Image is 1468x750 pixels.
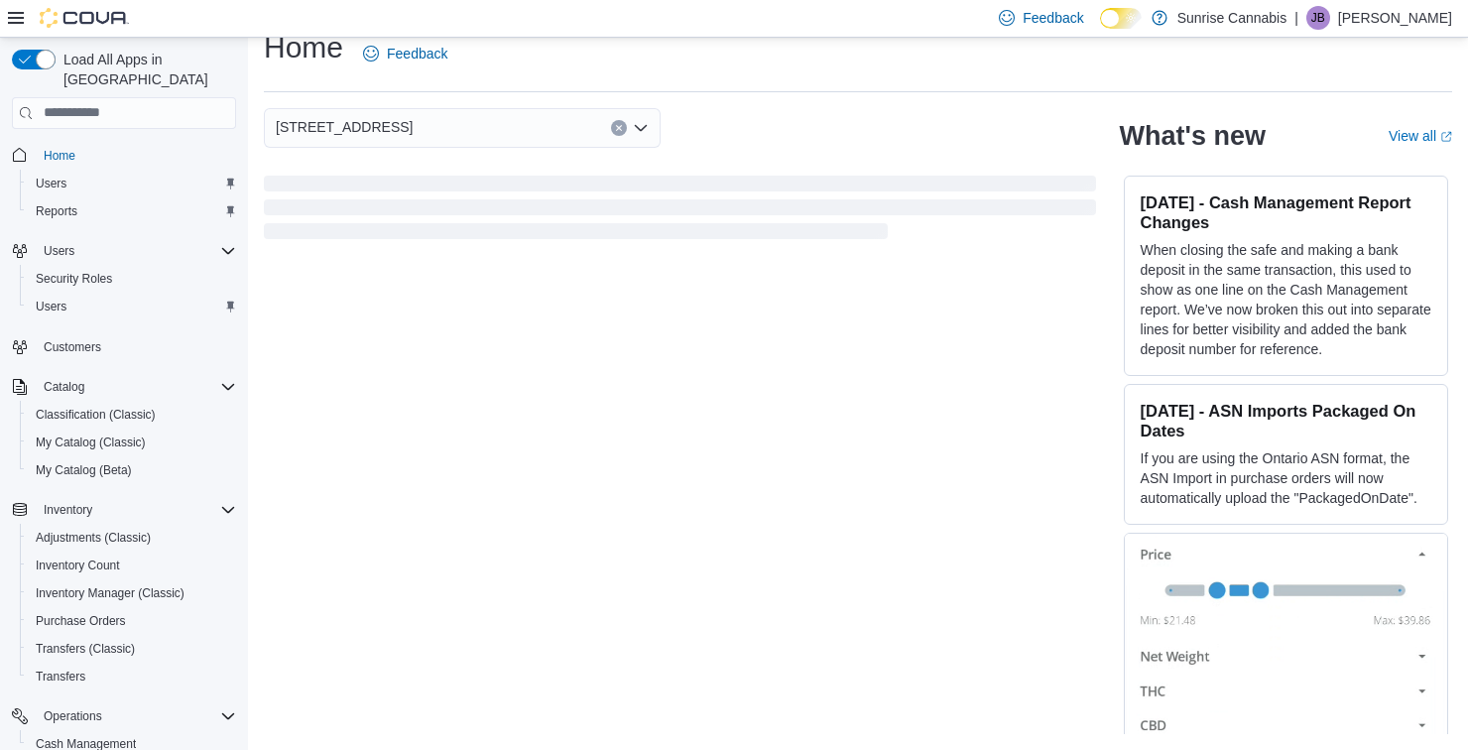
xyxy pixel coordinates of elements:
button: Clear input [611,120,627,136]
span: Classification (Classic) [36,407,156,423]
a: Customers [36,335,109,359]
span: Operations [44,708,102,724]
span: Users [28,295,236,318]
p: If you are using the Ontario ASN format, the ASN Import in purchase orders will now automatically... [1141,448,1431,508]
a: Purchase Orders [28,609,134,633]
span: Customers [36,334,236,359]
a: Inventory Manager (Classic) [28,581,192,605]
button: Security Roles [20,265,244,293]
span: Dark Mode [1100,29,1101,30]
span: Security Roles [28,267,236,291]
span: Users [36,176,66,191]
button: Catalog [36,375,92,399]
button: Operations [4,702,244,730]
span: Transfers [36,669,85,685]
span: Feedback [1023,8,1083,28]
h1: Home [264,28,343,67]
button: Inventory Count [20,552,244,579]
span: Users [36,299,66,314]
button: Users [20,293,244,320]
div: Jennifer Butt [1306,6,1330,30]
button: Transfers (Classic) [20,635,244,663]
h2: What's new [1120,120,1266,152]
button: Classification (Classic) [20,401,244,429]
button: Transfers [20,663,244,690]
button: Inventory Manager (Classic) [20,579,244,607]
a: Transfers (Classic) [28,637,143,661]
a: Feedback [355,34,455,73]
span: Home [44,148,75,164]
p: [PERSON_NAME] [1338,6,1452,30]
span: Reports [36,203,77,219]
span: Transfers (Classic) [36,641,135,657]
a: View allExternal link [1389,128,1452,144]
button: Reports [20,197,244,225]
span: Inventory Count [36,558,120,573]
span: Home [36,143,236,168]
span: Customers [44,339,101,355]
span: My Catalog (Classic) [28,431,236,454]
a: Home [36,144,83,168]
button: My Catalog (Classic) [20,429,244,456]
span: Users [28,172,236,195]
button: Home [4,141,244,170]
a: Inventory Count [28,554,128,577]
span: Transfers (Classic) [28,637,236,661]
a: Adjustments (Classic) [28,526,159,550]
button: Catalog [4,373,244,401]
span: Inventory [36,498,236,522]
input: Dark Mode [1100,8,1142,29]
button: My Catalog (Beta) [20,456,244,484]
span: Catalog [36,375,236,399]
span: Operations [36,704,236,728]
button: Open list of options [633,120,649,136]
span: Inventory Manager (Classic) [36,585,184,601]
span: Users [36,239,236,263]
span: Classification (Classic) [28,403,236,427]
span: Security Roles [36,271,112,287]
span: Adjustments (Classic) [36,530,151,546]
a: My Catalog (Classic) [28,431,154,454]
span: JB [1311,6,1325,30]
span: Adjustments (Classic) [28,526,236,550]
button: Operations [36,704,110,728]
span: Inventory Count [28,554,236,577]
button: Inventory [4,496,244,524]
a: Transfers [28,665,93,688]
a: Users [28,172,74,195]
span: Reports [28,199,236,223]
span: Transfers [28,665,236,688]
span: My Catalog (Classic) [36,435,146,450]
span: Purchase Orders [28,609,236,633]
h3: [DATE] - Cash Management Report Changes [1141,192,1431,232]
p: | [1294,6,1298,30]
span: [STREET_ADDRESS] [276,115,413,139]
a: My Catalog (Beta) [28,458,140,482]
button: Users [36,239,82,263]
span: Users [44,243,74,259]
p: Sunrise Cannabis [1177,6,1287,30]
button: Purchase Orders [20,607,244,635]
p: When closing the safe and making a bank deposit in the same transaction, this used to show as one... [1141,240,1431,359]
a: Reports [28,199,85,223]
img: Cova [40,8,129,28]
button: Users [20,170,244,197]
span: Loading [264,180,1096,243]
span: Inventory Manager (Classic) [28,581,236,605]
span: My Catalog (Beta) [36,462,132,478]
a: Users [28,295,74,318]
a: Security Roles [28,267,120,291]
button: Inventory [36,498,100,522]
span: Feedback [387,44,447,63]
button: Users [4,237,244,265]
span: Load All Apps in [GEOGRAPHIC_DATA] [56,50,236,89]
h3: [DATE] - ASN Imports Packaged On Dates [1141,401,1431,440]
a: Classification (Classic) [28,403,164,427]
button: Adjustments (Classic) [20,524,244,552]
span: Catalog [44,379,84,395]
span: My Catalog (Beta) [28,458,236,482]
span: Purchase Orders [36,613,126,629]
span: Inventory [44,502,92,518]
svg: External link [1440,131,1452,143]
button: Customers [4,332,244,361]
